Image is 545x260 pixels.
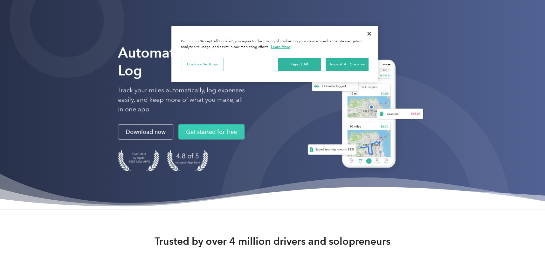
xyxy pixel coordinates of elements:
[178,124,245,140] a: Get started for free
[118,124,173,140] a: Download now
[171,26,378,82] div: Privacy
[271,44,290,49] a: More information about your privacy, opens in a new tab
[362,27,376,41] button: Close
[167,150,208,171] img: 4.9 out of 5 stars on the app store
[181,39,369,50] div: By clicking “Accept All Cookies”, you agree to the storing of cookies on your device to enhance s...
[118,86,245,114] p: Track your miles automatically, log expenses easily, and keep more of what you make, all in one app
[171,26,378,82] div: Cookie banner
[118,44,271,79] strong: Automate Your Mileage Log
[181,58,224,71] button: Cookies Settings
[118,150,159,171] img: Badge for Featured by Apple Best New Apps
[278,58,321,71] button: Reject All
[155,235,390,248] strong: Trusted by over 4 million drivers and solopreneurs
[326,58,369,71] button: Accept All Cookies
